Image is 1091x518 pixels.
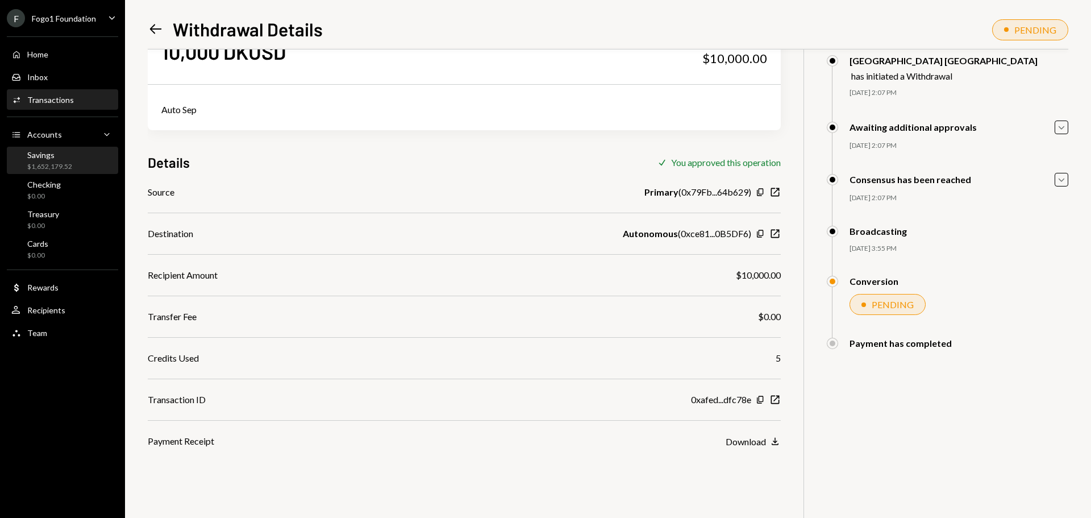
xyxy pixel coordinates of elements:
div: Payment has completed [850,338,952,349]
div: Awaiting additional approvals [850,122,977,132]
div: [DATE] 3:55 PM [850,244,1068,254]
div: [DATE] 2:07 PM [850,193,1068,203]
a: Cards$0.00 [7,235,118,263]
a: Transactions [7,89,118,110]
div: Recipient Amount [148,268,218,282]
div: Broadcasting [850,226,907,237]
a: Team [7,322,118,343]
div: [DATE] 2:07 PM [850,88,1068,98]
b: Autonomous [623,227,678,241]
div: ( 0x79Fb...64b629 ) [644,185,751,199]
div: PENDING [1014,24,1056,35]
b: Primary [644,185,678,199]
div: You approved this operation [671,157,781,168]
div: Destination [148,227,193,241]
div: 5 [776,351,781,365]
div: Team [27,328,47,338]
h1: Withdrawal Details [173,18,323,40]
div: Conversion [850,276,898,287]
div: Recipients [27,305,65,315]
div: $10,000.00 [702,51,767,67]
div: ( 0xce81...0B5DF6 ) [623,227,751,241]
div: 10,000 DKUSD [161,39,286,64]
div: Payment Receipt [148,434,214,448]
div: $10,000.00 [736,268,781,282]
div: Rewards [27,283,59,292]
a: Checking$0.00 [7,176,118,204]
div: Credits Used [148,351,199,365]
a: Recipients [7,300,118,320]
div: Savings [27,150,72,160]
div: Checking [27,180,61,189]
div: Home [27,49,48,59]
div: Transfer Fee [148,310,197,324]
div: Source [148,185,174,199]
div: F [7,9,25,27]
div: $0.00 [758,310,781,324]
div: Treasury [27,209,59,219]
div: 0xafed...dfc78e [691,393,751,407]
div: $0.00 [27,251,48,260]
a: Home [7,44,118,64]
a: Inbox [7,67,118,87]
div: $0.00 [27,221,59,231]
a: Savings$1,652,179.52 [7,147,118,174]
a: Accounts [7,124,118,144]
div: Auto Sep [161,103,767,117]
div: Fogo1 Foundation [32,14,96,23]
div: [GEOGRAPHIC_DATA] [GEOGRAPHIC_DATA] [850,55,1038,66]
div: PENDING [872,299,914,310]
h3: Details [148,153,190,172]
a: Treasury$0.00 [7,206,118,233]
div: Cards [27,239,48,248]
div: Inbox [27,72,48,82]
div: $1,652,179.52 [27,162,72,172]
button: Download [726,436,781,448]
a: Rewards [7,277,118,297]
div: [DATE] 2:07 PM [850,141,1068,151]
div: Transactions [27,95,74,105]
div: Consensus has been reached [850,174,971,185]
div: has initiated a Withdrawal [851,71,1038,81]
div: $0.00 [27,192,61,201]
div: Transaction ID [148,393,206,407]
div: Accounts [27,130,62,139]
div: Download [726,436,766,447]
